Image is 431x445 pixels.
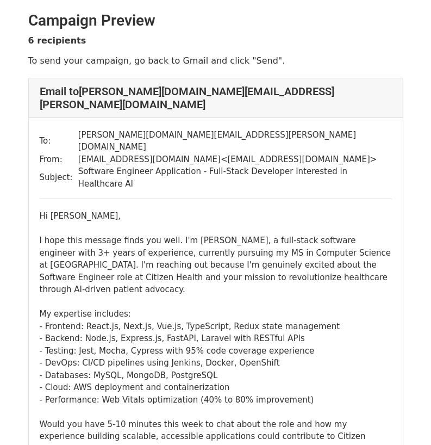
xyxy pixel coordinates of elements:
td: [PERSON_NAME][DOMAIN_NAME][EMAIL_ADDRESS][PERSON_NAME][DOMAIN_NAME] [78,129,392,153]
td: From: [40,153,78,166]
td: [EMAIL_ADDRESS][DOMAIN_NAME] < [EMAIL_ADDRESS][DOMAIN_NAME] > [78,153,392,166]
h4: Email to [PERSON_NAME][DOMAIN_NAME][EMAIL_ADDRESS][PERSON_NAME][DOMAIN_NAME] [40,85,392,111]
p: To send your campaign, go back to Gmail and click "Send". [28,55,403,66]
td: Subject: [40,165,78,190]
td: Software Engineer Application - Full-Stack Developer Interested in Healthcare AI [78,165,392,190]
td: To: [40,129,78,153]
strong: 6 recipients [28,35,86,46]
h2: Campaign Preview [28,11,403,30]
